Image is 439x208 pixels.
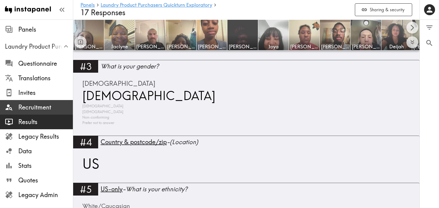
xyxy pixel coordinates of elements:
[425,23,434,32] span: Filter Responses
[80,8,125,17] span: 17 Responses
[81,115,109,120] span: Non-conforming
[352,43,380,50] span: [PERSON_NAME]
[406,36,418,48] button: Expand to show all items
[101,185,123,193] span: US-only
[167,43,195,50] span: [PERSON_NAME]
[73,183,98,196] div: #5
[383,43,411,50] span: Deijah
[81,120,114,126] span: Prefer not to answer
[18,25,73,34] span: Panels
[166,19,197,50] a: [PERSON_NAME]
[18,147,73,155] span: Data
[101,138,167,146] span: Country & postcode/zip
[351,19,381,50] a: [PERSON_NAME]
[73,136,419,152] a: #4Country & postcode/zip-(Location)
[197,19,227,50] a: [PERSON_NAME]
[420,35,439,51] button: Search
[73,136,98,148] div: #4
[18,74,73,82] span: Translations
[18,176,73,185] span: Quotes
[73,19,104,50] a: [PERSON_NAME]
[18,103,73,112] span: Recruitment
[18,59,73,68] span: Questionnaire
[18,132,73,141] span: Legacy Results
[381,19,412,50] a: Deijah
[227,19,258,50] a: [PERSON_NAME]
[101,138,419,146] div: - (Location)
[198,43,226,50] span: [PERSON_NAME]
[101,2,212,8] a: Laundry Product Purchasers Quickturn Exploratory
[73,60,98,73] div: #3
[80,2,95,8] a: Panels
[320,19,351,50] a: [PERSON_NAME]
[101,62,419,71] div: What is your gender?
[289,19,320,50] a: [PERSON_NAME]
[74,36,87,48] button: Toggle between responses and questions
[18,118,73,126] span: Results
[18,88,73,97] span: Invites
[258,19,289,50] a: Joya
[18,191,73,199] span: Legacy Admin
[406,22,418,34] button: Scroll right
[73,183,419,199] a: #5US-only-What is your ethnicity?
[81,155,99,173] span: US
[18,161,73,170] span: Stats
[101,185,419,193] div: - What is your ethnicity?
[75,43,103,50] span: [PERSON_NAME]
[81,109,123,115] span: [DEMOGRAPHIC_DATA]
[321,43,349,50] span: [PERSON_NAME]
[425,39,434,47] span: Search
[73,60,419,77] a: #3What is your gender?
[81,103,123,109] span: [DEMOGRAPHIC_DATA]
[135,19,166,50] a: [PERSON_NAME]
[259,43,287,50] span: Joya
[81,88,216,104] span: [DEMOGRAPHIC_DATA]
[105,43,134,50] span: Jaclyne
[290,43,318,50] span: [PERSON_NAME]
[104,19,135,50] a: Jaclyne
[229,43,257,50] span: [PERSON_NAME]
[136,43,164,50] span: [PERSON_NAME]
[5,42,73,51] span: Laundry Product Purchasers Quickturn Exploratory
[81,79,155,88] span: [DEMOGRAPHIC_DATA]
[420,20,439,35] button: Filter Responses
[355,3,412,16] button: Sharing & security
